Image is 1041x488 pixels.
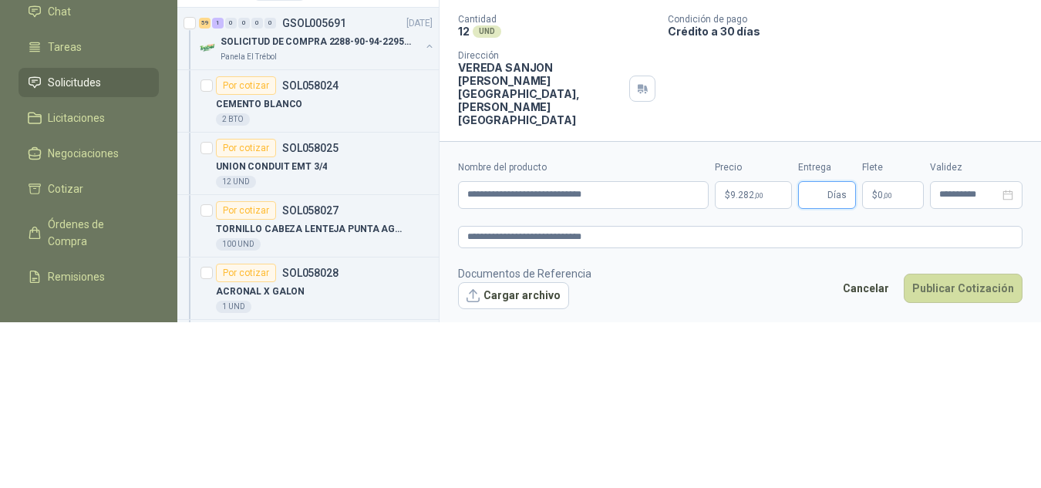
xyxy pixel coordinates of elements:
p: UNION CONDUIT EMT 3/4 [216,160,327,174]
div: 0 [225,18,237,29]
img: Company Logo [199,39,217,57]
span: ,00 [754,191,763,200]
div: 1 UND [216,301,251,313]
button: Publicar Cotización [904,274,1022,303]
label: Precio [715,160,792,175]
div: 0 [238,18,250,29]
p: CEMENTO BLANCO [216,97,302,112]
div: Por cotizar [216,201,276,220]
span: Remisiones [48,268,105,285]
div: 12 UND [216,176,256,188]
span: $ [872,190,878,200]
span: Órdenes de Compra [48,216,144,250]
a: Por cotizarSOL058024CEMENTO BLANCO2 BTO [177,70,439,133]
label: Entrega [798,160,856,175]
a: Solicitudes [19,68,159,97]
p: SOLICITUD DE COMPRA 2288-90-94-2295-96-2301-02-04 [221,35,413,49]
a: Remisiones [19,262,159,291]
p: SOL058027 [282,205,339,216]
span: 0 [878,190,892,200]
div: 59 [199,18,211,29]
div: UND [473,25,501,38]
p: TORNILLO CABEZA LENTEJA PUNTA AGUDA 8 X [216,222,408,237]
a: Órdenes de Compra [19,210,159,256]
label: Flete [862,160,924,175]
a: Licitaciones [19,103,159,133]
a: Por cotizarSOL058028ACRONAL X GALON1 UND [177,257,439,320]
a: Cotizar [19,174,159,204]
div: 0 [264,18,276,29]
p: SOL058028 [282,268,339,278]
a: 59 1 0 0 0 0 GSOL005691[DATE] Company LogoSOLICITUD DE COMPRA 2288-90-94-2295-96-2301-02-04Panela... [199,14,436,63]
div: 0 [251,18,263,29]
span: Cotizar [48,180,83,197]
p: Cantidad [458,14,655,25]
p: VEREDA SANJON [PERSON_NAME] [GEOGRAPHIC_DATA] , [PERSON_NAME][GEOGRAPHIC_DATA] [458,61,623,126]
a: Por cotizarSOL058027TORNILLO CABEZA LENTEJA PUNTA AGUDA 8 X100 UND [177,195,439,257]
p: Dirección [458,50,623,61]
span: Chat [48,3,71,20]
p: Documentos de Referencia [458,265,591,282]
p: GSOL005691 [282,18,346,29]
p: Panela El Trébol [221,51,277,63]
button: Cancelar [834,274,898,303]
label: Nombre del producto [458,160,709,175]
p: Condición de pago [668,14,1035,25]
a: Por cotizarSOL058025UNION CONDUIT EMT 3/412 UND [177,133,439,195]
p: ACRONAL X GALON [216,284,305,299]
span: Solicitudes [48,74,101,91]
a: Tareas [19,32,159,62]
p: $ 0,00 [862,181,924,209]
span: 9.282 [730,190,763,200]
div: 2 BTO [216,113,250,126]
span: ,00 [883,191,892,200]
p: [DATE] [406,16,433,31]
span: Tareas [48,39,82,56]
p: SOL058024 [282,80,339,91]
p: 12 [458,25,470,38]
div: Por cotizar [216,76,276,95]
p: $9.282,00 [715,181,792,209]
p: Crédito a 30 días [668,25,1035,38]
span: Negociaciones [48,145,119,162]
span: Días [827,182,847,208]
button: Cargar archivo [458,282,569,310]
div: 100 UND [216,238,261,251]
a: Negociaciones [19,139,159,168]
div: Por cotizar [216,139,276,157]
span: Licitaciones [48,109,105,126]
div: 1 [212,18,224,29]
label: Validez [930,160,1022,175]
p: SOL058025 [282,143,339,153]
div: Por cotizar [216,264,276,282]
